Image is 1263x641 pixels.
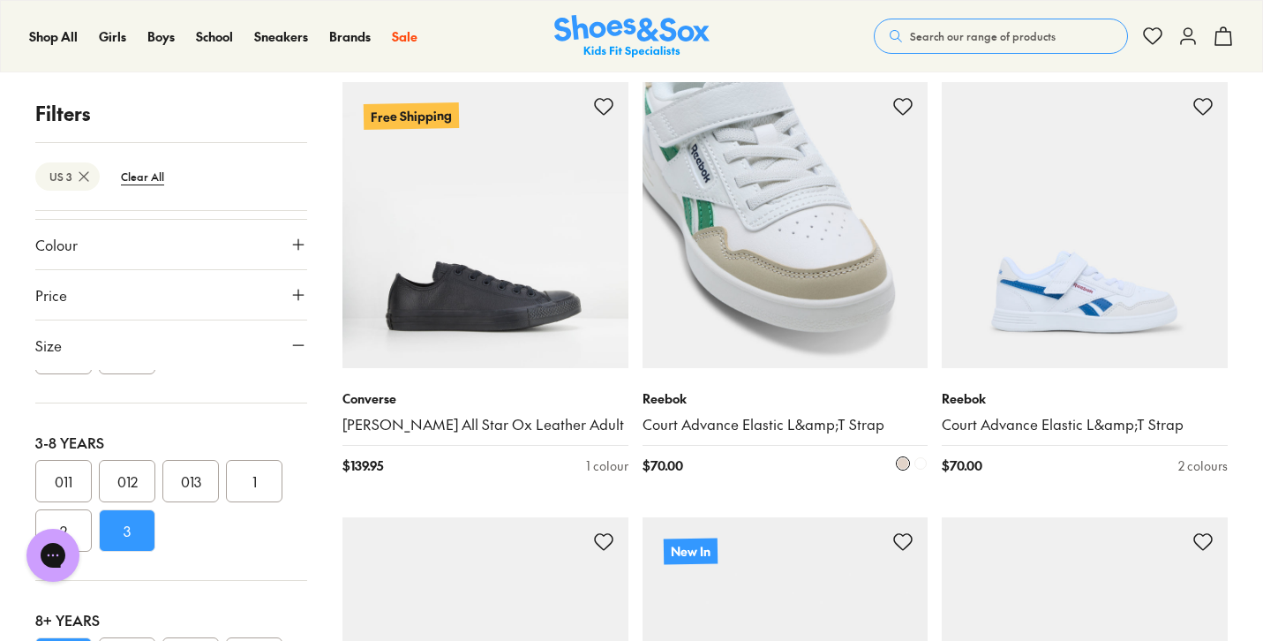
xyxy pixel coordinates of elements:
a: Shop All [29,27,78,46]
div: 3-8 Years [35,432,307,453]
p: Reebok [643,389,928,408]
a: Shoes & Sox [554,15,710,58]
a: School [196,27,233,46]
span: Brands [329,27,371,45]
span: $ 139.95 [342,456,383,475]
a: Court Advance Elastic L&amp;T Strap [942,415,1228,434]
btn: US 3 [35,162,100,191]
span: Sneakers [254,27,308,45]
span: Boys [147,27,175,45]
button: 2 [35,509,92,552]
button: 012 [99,460,155,502]
a: Boys [147,27,175,46]
span: Colour [35,234,78,255]
span: Size [35,335,62,356]
button: 1 [226,460,282,502]
span: $ 70.00 [942,456,982,475]
span: Price [35,284,67,305]
span: Sale [392,27,417,45]
iframe: Gorgias live chat messenger [18,523,88,588]
a: Court Advance Elastic L&amp;T Strap [643,415,928,434]
div: 2 colours [1178,456,1228,475]
a: Girls [99,27,126,46]
p: Reebok [942,389,1228,408]
a: Brands [329,27,371,46]
div: 1 colour [586,456,628,475]
button: 013 [162,460,219,502]
button: Price [35,270,307,320]
button: Size [35,320,307,370]
button: Colour [35,220,307,269]
a: Free Shipping [342,82,628,368]
span: Search our range of products [910,28,1056,44]
p: New In [662,536,718,566]
button: Search our range of products [874,19,1128,54]
btn: Clear All [107,161,178,192]
span: School [196,27,233,45]
img: SNS_Logo_Responsive.svg [554,15,710,58]
a: Sneakers [254,27,308,46]
a: Sale [392,27,417,46]
span: $ 70.00 [643,456,683,475]
span: Girls [99,27,126,45]
div: 8+ Years [35,609,307,630]
button: 011 [35,460,92,502]
button: 3 [99,509,155,552]
p: Converse [342,389,628,408]
span: Shop All [29,27,78,45]
p: Free Shipping [364,102,459,130]
p: Filters [35,99,307,128]
a: [PERSON_NAME] All Star Ox Leather Adult [342,415,628,434]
